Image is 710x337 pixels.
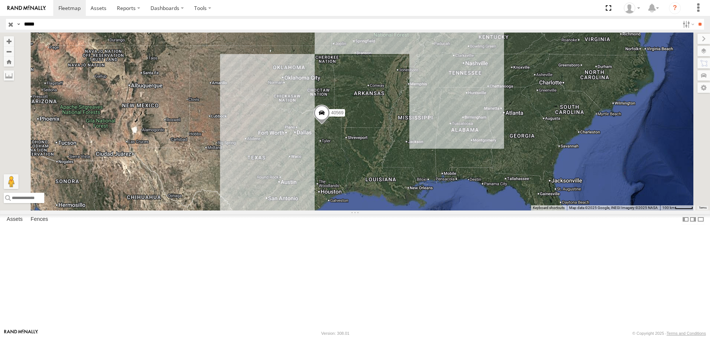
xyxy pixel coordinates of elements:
label: Dock Summary Table to the Left [682,214,689,225]
label: Hide Summary Table [697,214,704,225]
button: Drag Pegman onto the map to open Street View [4,174,18,189]
div: Aurora Salinas [621,3,643,14]
div: Version: 308.01 [321,331,349,336]
button: Keyboard shortcuts [533,205,565,210]
i: ? [669,2,681,14]
button: Map Scale: 100 km per 45 pixels [660,205,695,210]
a: Terms and Conditions [667,331,706,336]
span: 40569 [331,110,344,115]
label: Assets [3,215,26,225]
a: Terms (opens in new tab) [699,206,707,209]
button: Zoom out [4,46,14,57]
label: Search Query [16,19,21,30]
label: Search Filter Options [680,19,696,30]
img: rand-logo.svg [7,6,46,11]
label: Dock Summary Table to the Right [689,214,697,225]
div: © Copyright 2025 - [632,331,706,336]
label: Measure [4,70,14,81]
span: Map data ©2025 Google, INEGI Imagery ©2025 NASA [569,206,658,210]
span: 100 km [662,206,675,210]
button: Zoom Home [4,57,14,67]
label: Map Settings [697,82,710,93]
a: Visit our Website [4,330,38,337]
label: Fences [27,215,52,225]
button: Zoom in [4,36,14,46]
